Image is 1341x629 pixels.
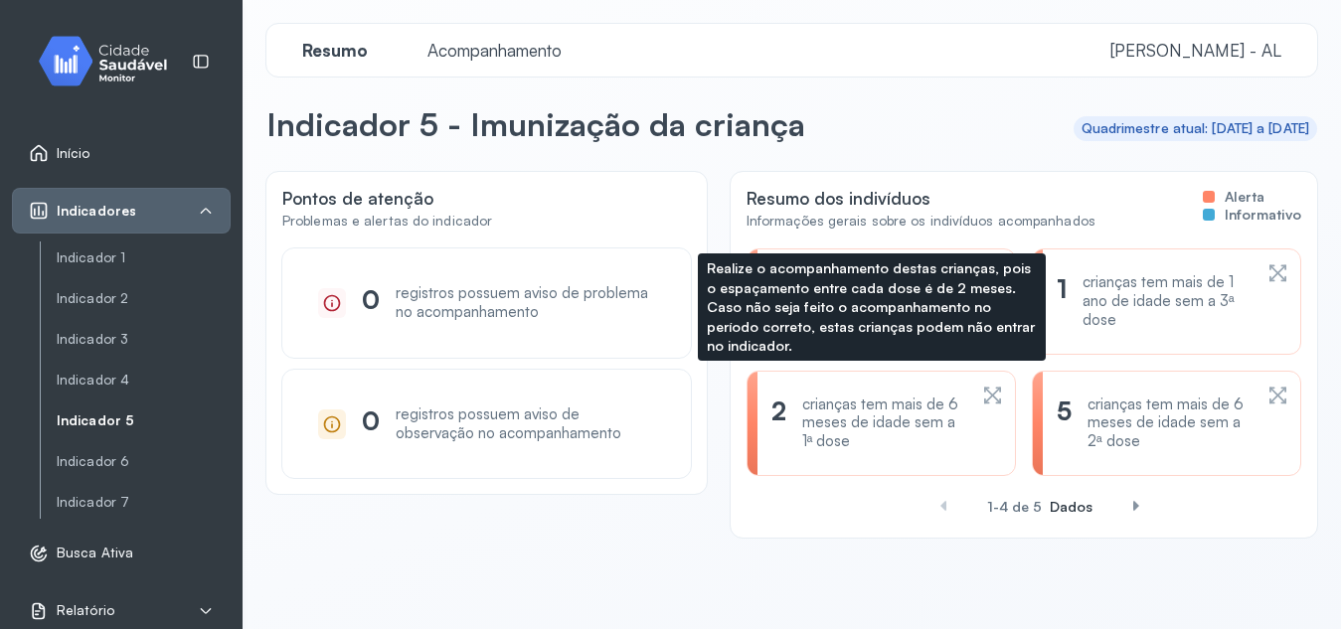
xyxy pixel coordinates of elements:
div: 2 [771,273,786,329]
a: Indicador 5 [57,408,231,433]
a: Indicador 3 [57,331,231,348]
div: Quadrimestre atual: [DATE] a [DATE] [1082,120,1310,137]
a: Início [29,143,214,163]
a: Indicador 2 [57,290,231,307]
img: monitor.svg [21,32,200,90]
div: registros possuem aviso de observação no acompanhamento [396,405,655,443]
div: 5 [1057,395,1072,451]
span: Acompanhamento [416,40,574,61]
span: Início [57,145,90,162]
a: Indicador 1 [57,249,231,266]
span: Resumo [290,40,380,61]
div: Resumo dos indivíduos [747,188,1095,209]
div: crianças tem mais de 6 meses de idade sem a 1ª dose [802,395,966,451]
span: [PERSON_NAME] - AL [1110,40,1281,61]
div: 2 [771,395,786,451]
div: Pontos de atenção [282,188,492,209]
p: Indicador 5 - Imunização da criança [266,104,805,144]
div: Problemas e alertas do indicador [282,213,492,230]
a: Acompanhamento [408,41,582,61]
a: Indicador 4 [57,372,231,389]
span: Alerta [1225,188,1264,206]
div: Pontos de atenção [282,188,691,248]
div: 1 [1057,273,1067,329]
span: 1-4 de 5 [987,498,1042,515]
div: Informações gerais sobre os indivíduos acompanhados [747,213,1095,230]
a: Indicador 6 [57,449,231,474]
a: Indicador 6 [57,453,231,470]
span: Relatório [57,602,114,619]
a: Busca Ativa [29,544,214,563]
div: 0 [362,284,380,322]
div: registros possuem aviso de problema no acompanhamento [396,284,655,322]
a: Indicador 2 [57,286,231,311]
a: Indicador 7 [57,494,231,511]
a: Resumo [282,41,388,61]
span: Indicadores [57,203,136,220]
span: Busca Ativa [57,545,133,561]
a: Indicador 1 [57,245,231,270]
a: Indicador 3 [57,327,231,352]
div: crianças tem mais de 6 meses de idade sem a 2ª dose [1088,395,1252,451]
span: Dados [1050,498,1092,515]
div: 0 [362,405,380,443]
div: crianças completam 1 ano e não estão aptos ao indicador [802,273,966,329]
a: Indicador 4 [57,368,231,393]
a: Indicador 5 [57,412,231,429]
div: crianças tem mais de 1 ano de idade sem a 3ª dose [1083,273,1252,329]
span: Informativo [1225,206,1301,224]
div: Resumo dos indivíduos [747,188,1301,248]
a: Indicador 7 [57,490,231,515]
